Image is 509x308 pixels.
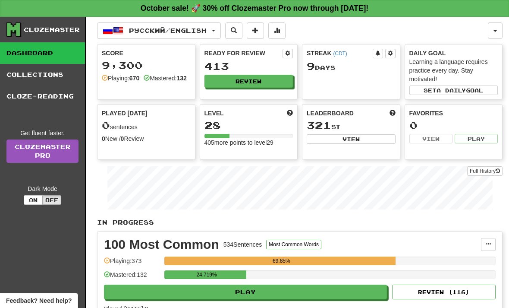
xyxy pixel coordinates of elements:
div: Ready for Review [204,49,283,57]
button: More stats [268,22,286,39]
div: 405 more points to level 29 [204,138,293,147]
button: Add sentence to collection [247,22,264,39]
a: ClozemasterPro [6,140,79,163]
strong: 670 [129,75,139,82]
div: 9,300 [102,60,191,71]
button: Play [104,285,387,299]
div: Mastered: [144,74,187,83]
span: Open feedback widget [6,296,72,305]
div: Playing: [102,74,139,83]
strong: 132 [176,75,186,82]
div: Day s [307,61,396,72]
button: Русский/English [97,22,221,39]
strong: 0 [121,135,124,142]
a: (CDT) [333,51,347,57]
button: Seta dailygoal [409,86,498,95]
div: Favorites [409,109,498,117]
div: st [307,120,396,131]
p: In Progress [97,218,503,227]
strong: October sale! 🚀 30% off Clozemaster Pro now through [DATE]! [141,4,368,13]
span: a daily [437,87,466,93]
span: 0 [102,119,110,131]
span: 9 [307,60,315,72]
button: Review (116) [392,285,496,299]
div: 28 [204,120,293,131]
button: Review [204,75,293,88]
div: Daily Goal [409,49,498,57]
button: Full History [467,166,503,176]
button: Play [455,134,498,143]
div: Dark Mode [6,184,79,193]
span: Leaderboard [307,109,354,117]
span: 321 [307,119,331,131]
strong: 0 [102,135,105,142]
button: Off [42,195,61,205]
div: 534 Sentences [223,240,262,249]
div: 413 [204,61,293,72]
div: Score [102,49,191,57]
span: Level [204,109,224,117]
div: 69.85% [167,257,396,265]
div: Get fluent faster. [6,129,79,137]
div: sentences [102,120,191,131]
div: New / Review [102,134,191,143]
span: Русский / English [129,27,207,34]
button: Most Common Words [266,240,321,249]
div: Clozemaster [24,25,80,34]
span: Score more points to level up [287,109,293,117]
div: Learning a language requires practice every day. Stay motivated! [409,57,498,83]
div: 24.719% [167,270,246,279]
div: 0 [409,120,498,131]
span: This week in points, UTC [390,109,396,117]
div: Streak [307,49,373,57]
button: On [24,195,43,205]
div: Playing: 373 [104,257,160,271]
div: Mastered: 132 [104,270,160,285]
span: Played [DATE] [102,109,148,117]
button: Search sentences [225,22,242,39]
div: 100 Most Common [104,238,219,251]
button: View [307,134,396,144]
button: View [409,134,452,143]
